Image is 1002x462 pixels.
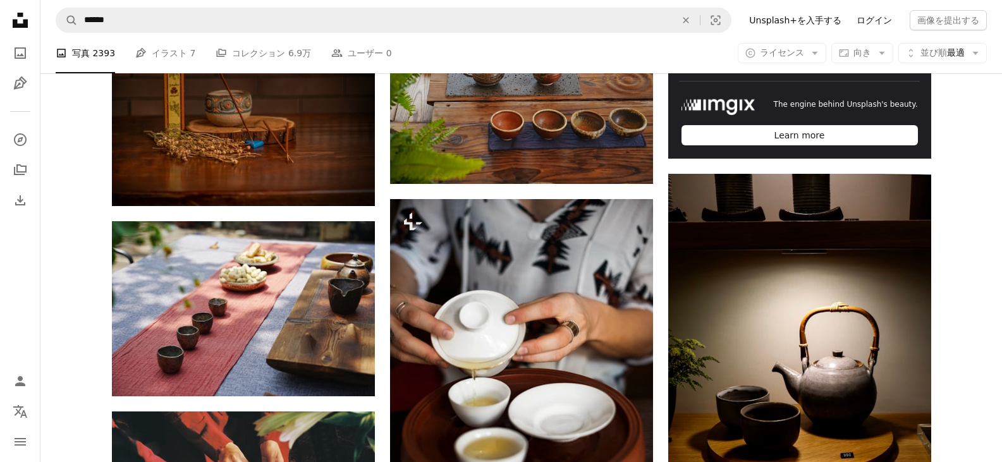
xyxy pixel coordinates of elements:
span: 7 [190,46,196,60]
button: 向き [831,43,893,63]
span: 0 [386,46,392,60]
button: ビジュアル検索 [700,8,731,32]
a: お茶を飲む若い女性のコンセプト [390,391,653,402]
a: ログイン / 登録する [8,368,33,394]
span: 6.9万 [288,46,311,60]
button: 言語 [8,399,33,424]
a: ボウルと2本の棒をトッピングした木製のテーブル [112,102,375,113]
a: ホーム — Unsplash [8,8,33,35]
a: ログイン [849,10,900,30]
a: ダウンロード履歴 [8,188,33,213]
button: 全てクリア [672,8,700,32]
img: テーブルの上に食べ物のボウルをトッピングしたテーブル [112,221,375,396]
a: コレクション 6.9万 [216,33,311,73]
span: 最適 [920,47,965,59]
a: テーブルの上に食べ物のボウルをトッピングしたテーブル [112,303,375,314]
a: コレクション [8,157,33,183]
a: 写真 [8,40,33,66]
form: サイト内でビジュアルを探す [56,8,731,33]
span: The engine behind Unsplash's beauty. [774,99,918,110]
span: 向き [853,47,871,58]
button: ライセンス [738,43,826,63]
button: メニュー [8,429,33,454]
button: 並び順最適 [898,43,987,63]
button: Unsplashで検索する [56,8,78,32]
a: イラスト 7 [135,33,195,73]
img: ボウルと2本の棒をトッピングした木製のテーブル [112,9,375,206]
span: 並び順 [920,47,947,58]
img: 木製のテーブルに3杯のコーヒーがトッピングされています [390,9,653,184]
span: ライセンス [760,47,804,58]
a: イラスト [8,71,33,96]
a: 木製のテーブルに3杯のコーヒーがトッピングされています [390,90,653,102]
img: file-1738246957937-1ee55d8b7970 [681,95,755,115]
div: Learn more [681,125,918,145]
button: 画像を提出する [910,10,987,30]
a: ユーザー 0 [331,33,391,73]
a: ティーポットと2つのカップが置かれた棚 [668,379,931,390]
a: 探す [8,127,33,152]
a: Unsplash+を入手する [742,10,849,30]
